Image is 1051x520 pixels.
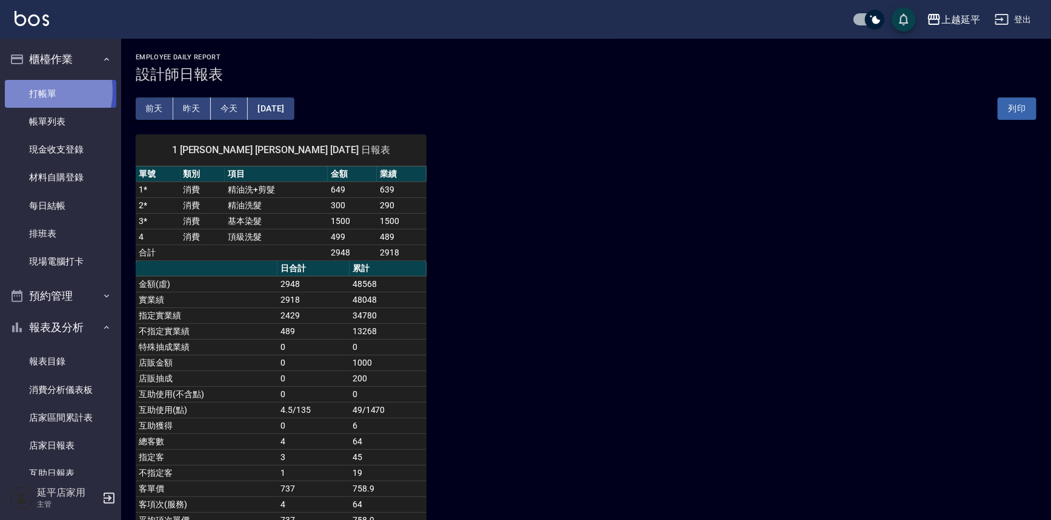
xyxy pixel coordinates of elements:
td: 特殊抽成業績 [136,339,277,355]
h3: 設計師日報表 [136,66,1036,83]
td: 消費 [181,197,225,213]
td: 49/1470 [350,402,426,418]
td: 649 [328,182,377,197]
td: 總客數 [136,433,277,449]
th: 類別 [181,166,225,182]
td: 0 [277,370,350,386]
button: [DATE] [248,97,294,120]
td: 1000 [350,355,426,370]
td: 互助使用(點) [136,402,277,418]
td: 290 [377,197,426,213]
td: 基本染髮 [225,213,328,229]
a: 材料自購登錄 [5,163,116,191]
td: 499 [328,229,377,245]
a: 4 [139,232,144,242]
td: 4 [277,433,350,449]
a: 打帳單 [5,80,116,108]
button: 登出 [990,8,1036,31]
td: 0 [277,355,350,370]
th: 日合計 [277,261,350,277]
a: 排班表 [5,220,116,248]
td: 48048 [350,292,426,308]
a: 店家日報表 [5,432,116,459]
h2: Employee Daily Report [136,53,1036,61]
td: 店販抽成 [136,370,277,386]
td: 2948 [328,245,377,260]
td: 639 [377,182,426,197]
td: 3 [277,449,350,465]
table: a dense table [136,166,426,261]
th: 累計 [350,261,426,277]
td: 45 [350,449,426,465]
td: 489 [377,229,426,245]
a: 消費分析儀表板 [5,376,116,404]
td: 2429 [277,308,350,323]
td: 消費 [181,229,225,245]
td: 34780 [350,308,426,323]
th: 業績 [377,166,426,182]
td: 消費 [181,213,225,229]
td: 200 [350,370,426,386]
a: 現金收支登錄 [5,136,116,163]
td: 指定實業績 [136,308,277,323]
h5: 延平店家用 [37,487,99,499]
img: Person [10,486,34,510]
td: 2918 [377,245,426,260]
td: 2918 [277,292,350,308]
td: 4 [277,496,350,512]
span: 1 [PERSON_NAME] [PERSON_NAME] [DATE] 日報表 [150,144,412,156]
td: 實業績 [136,292,277,308]
button: 列印 [998,97,1036,120]
a: 報表目錄 [5,347,116,375]
button: 上越延平 [922,7,985,32]
td: 不指定實業績 [136,323,277,339]
a: 帳單列表 [5,108,116,136]
button: 昨天 [173,97,211,120]
td: 737 [277,481,350,496]
td: 6 [350,418,426,433]
td: 489 [277,323,350,339]
td: 19 [350,465,426,481]
td: 消費 [181,182,225,197]
td: 0 [350,386,426,402]
button: 櫃檯作業 [5,44,116,75]
td: 合計 [136,245,181,260]
td: 店販金額 [136,355,277,370]
td: 2948 [277,276,350,292]
button: 今天 [211,97,248,120]
td: 1 [277,465,350,481]
td: 指定客 [136,449,277,465]
p: 主管 [37,499,99,510]
td: 精油洗髮 [225,197,328,213]
button: 報表及分析 [5,312,116,343]
td: 客單價 [136,481,277,496]
img: Logo [15,11,49,26]
td: 互助使用(不含點) [136,386,277,402]
td: 300 [328,197,377,213]
td: 0 [350,339,426,355]
td: 13268 [350,323,426,339]
td: 758.9 [350,481,426,496]
a: 店家區間累計表 [5,404,116,432]
td: 1500 [377,213,426,229]
a: 每日結帳 [5,192,116,220]
td: 1500 [328,213,377,229]
td: 0 [277,386,350,402]
th: 項目 [225,166,328,182]
td: 0 [277,418,350,433]
a: 現場電腦打卡 [5,248,116,275]
td: 客項次(服務) [136,496,277,512]
td: 金額(虛) [136,276,277,292]
div: 上越延平 [941,12,980,27]
td: 精油洗+剪髮 [225,182,328,197]
td: 64 [350,433,426,449]
th: 金額 [328,166,377,182]
button: 預約管理 [5,280,116,312]
button: 前天 [136,97,173,120]
td: 頂級洗髮 [225,229,328,245]
td: 互助獲得 [136,418,277,433]
th: 單號 [136,166,181,182]
td: 48568 [350,276,426,292]
button: save [892,7,916,31]
a: 互助日報表 [5,459,116,487]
